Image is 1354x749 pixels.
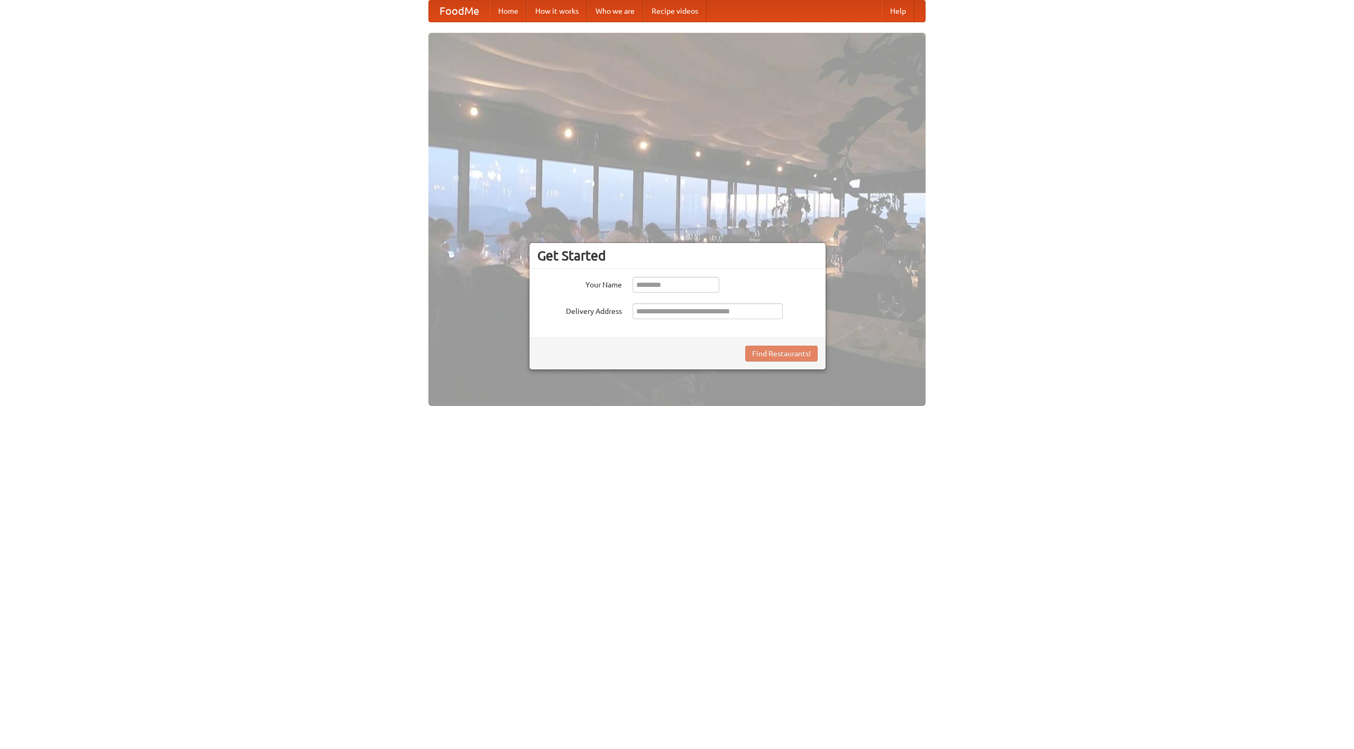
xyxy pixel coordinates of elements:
label: Delivery Address [537,303,622,317]
a: How it works [527,1,587,22]
label: Your Name [537,277,622,290]
h3: Get Started [537,248,818,264]
a: Home [490,1,527,22]
a: Recipe videos [643,1,707,22]
a: Help [882,1,914,22]
a: Who we are [587,1,643,22]
button: Find Restaurants! [745,346,818,362]
a: FoodMe [429,1,490,22]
